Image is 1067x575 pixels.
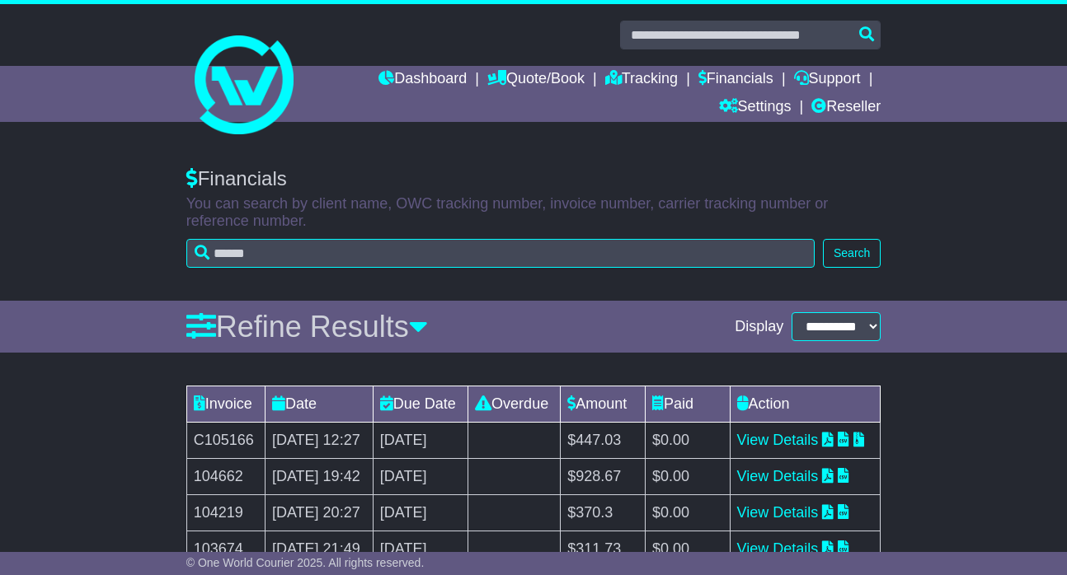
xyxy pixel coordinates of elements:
[737,432,819,448] a: View Details
[186,423,265,459] td: C105166
[561,495,646,531] td: $370.3
[186,195,881,231] p: You can search by client name, OWC tracking number, invoice number, carrier tracking number or re...
[265,459,373,495] td: [DATE] 19:42
[186,310,428,344] a: Refine Results
[373,495,468,531] td: [DATE]
[186,495,265,531] td: 104219
[730,386,881,423] td: Action
[737,540,819,557] a: View Details
[823,239,881,268] button: Search
[794,66,861,94] a: Support
[561,531,646,568] td: $311.73
[186,459,265,495] td: 104662
[645,423,730,459] td: $0.00
[645,459,730,495] td: $0.00
[265,531,373,568] td: [DATE] 21:49
[737,468,819,484] a: View Details
[265,495,373,531] td: [DATE] 20:27
[487,66,585,94] a: Quote/Book
[373,531,468,568] td: [DATE]
[373,459,468,495] td: [DATE]
[186,386,265,423] td: Invoice
[561,459,646,495] td: $928.67
[265,386,373,423] td: Date
[373,423,468,459] td: [DATE]
[378,66,467,94] a: Dashboard
[186,556,425,569] span: © One World Courier 2025. All rights reserved.
[645,495,730,531] td: $0.00
[561,386,646,423] td: Amount
[265,423,373,459] td: [DATE] 12:27
[645,386,730,423] td: Paid
[645,531,730,568] td: $0.00
[561,423,646,459] td: $447.03
[186,167,881,191] div: Financials
[737,504,819,521] a: View Details
[605,66,678,94] a: Tracking
[468,386,561,423] td: Overdue
[373,386,468,423] td: Due Date
[735,318,783,336] span: Display
[698,66,773,94] a: Financials
[719,94,792,122] a: Settings
[811,94,881,122] a: Reseller
[186,531,265,568] td: 103674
